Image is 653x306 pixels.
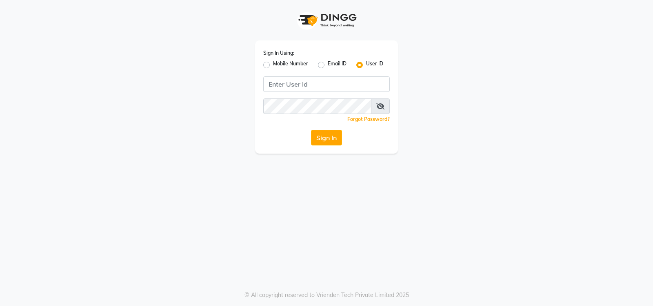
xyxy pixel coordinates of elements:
label: Email ID [328,60,346,70]
label: User ID [366,60,383,70]
label: Sign In Using: [263,49,294,57]
input: Username [263,98,371,114]
img: logo1.svg [294,8,359,32]
label: Mobile Number [273,60,308,70]
a: Forgot Password? [347,116,390,122]
button: Sign In [311,130,342,145]
input: Username [263,76,390,92]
